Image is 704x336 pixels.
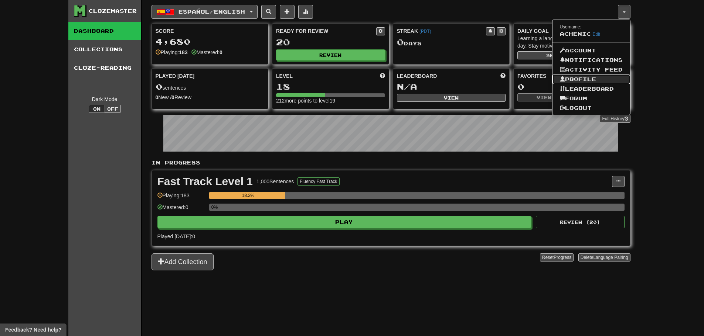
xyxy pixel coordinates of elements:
button: View [517,93,571,101]
div: New / Review [156,94,265,101]
button: Search sentences [261,5,276,19]
div: 212 more points to level 19 [276,97,385,104]
a: Edit [593,32,601,37]
a: Dashboard [68,22,141,40]
div: 1,000 Sentences [256,178,294,185]
span: This week in points, UTC [500,72,506,80]
a: Logout [552,103,630,113]
span: Open feedback widget [5,326,61,333]
span: Level [276,72,293,80]
button: Off [105,105,121,113]
button: Fluency Fast Track [297,177,339,186]
span: Leaderboard [397,72,437,80]
div: 18 [276,82,385,91]
a: Collections [68,40,141,59]
button: Review [276,49,385,60]
p: In Progress [152,159,630,166]
span: Progress [554,255,571,260]
strong: 0 [220,49,222,55]
div: Streak [397,27,486,35]
div: 4,680 [156,37,265,46]
button: ResetProgress [540,253,574,261]
div: Favorites [517,72,626,80]
span: 0 [397,37,404,47]
div: Playing: 183 [157,192,205,204]
div: 18.3% [211,192,285,199]
button: More stats [298,5,313,19]
span: Played [DATE] [156,72,195,80]
div: Mastered: [191,49,222,56]
button: Seta dailygoal [517,51,626,59]
div: Score [156,27,265,35]
a: Full History [600,115,630,123]
div: sentences [156,82,265,91]
strong: 0 [171,94,174,100]
a: Forum [552,94,630,103]
div: Learning a language requires practice every day. Stay motivated! [517,35,626,49]
button: DeleteLanguage Pairing [578,253,630,261]
strong: 0 [156,94,159,100]
div: Daily Goal [517,27,626,35]
a: Leaderboard [552,84,630,94]
span: Achenic [560,31,591,37]
a: Cloze-Reading [68,59,141,77]
div: Clozemaster [89,7,137,15]
div: 0 [517,82,626,91]
button: Add Collection [152,253,214,270]
div: Ready for Review [276,27,376,35]
button: Add sentence to collection [280,5,295,19]
div: Mastered: 0 [157,204,205,216]
button: Review (20) [536,216,625,228]
strong: 183 [179,49,187,55]
div: Day s [397,38,506,47]
a: Activity Feed [552,65,630,75]
button: On [89,105,105,113]
a: Notifications [552,55,630,65]
a: (PDT) [419,29,431,34]
span: 0 [156,81,163,91]
div: Fast Track Level 1 [157,176,253,187]
div: 20 [276,38,385,47]
a: Profile [552,75,630,84]
span: Language Pairing [593,255,628,260]
span: Played [DATE]: 0 [157,233,195,239]
div: Dark Mode [74,96,136,103]
div: Playing: [156,49,188,56]
span: Score more points to level up [380,72,385,80]
small: Username: [560,24,581,30]
button: Español/English [152,5,258,19]
span: N/A [397,81,417,91]
button: Play [157,216,531,228]
span: Español / English [178,8,245,15]
button: View [397,94,506,102]
a: Account [552,46,630,55]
